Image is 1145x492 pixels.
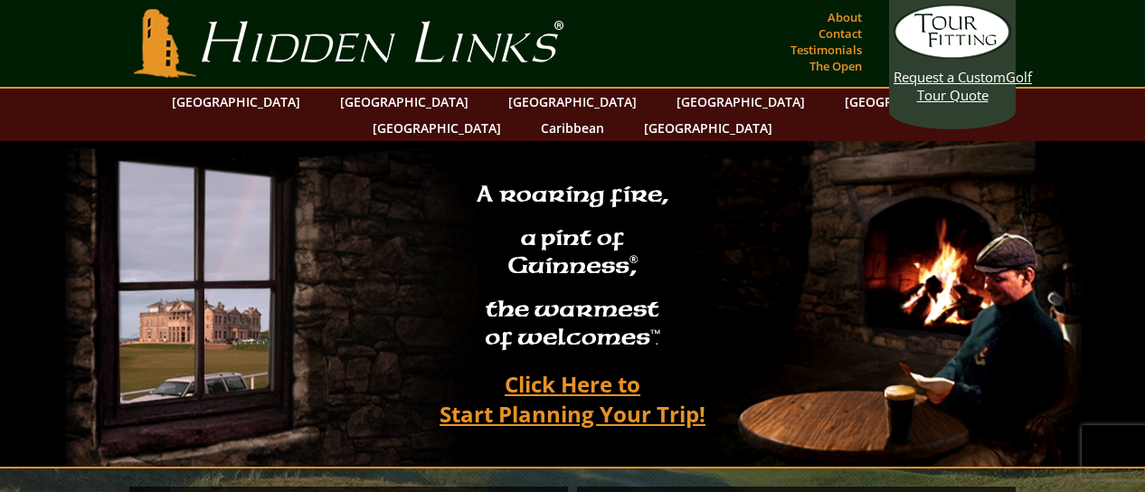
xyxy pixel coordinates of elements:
[894,68,1006,86] span: Request a Custom
[532,115,613,141] a: Caribbean
[163,89,309,115] a: [GEOGRAPHIC_DATA]
[465,173,680,363] h2: A roaring fire, a pint of Guinness , the warmest of welcomes™.
[786,37,866,62] a: Testimonials
[823,5,866,30] a: About
[635,115,781,141] a: [GEOGRAPHIC_DATA]
[364,115,510,141] a: [GEOGRAPHIC_DATA]
[421,363,724,435] a: Click Here toStart Planning Your Trip!
[814,21,866,46] a: Contact
[894,5,1011,104] a: Request a CustomGolf Tour Quote
[836,89,982,115] a: [GEOGRAPHIC_DATA]
[499,89,646,115] a: [GEOGRAPHIC_DATA]
[805,53,866,79] a: The Open
[667,89,814,115] a: [GEOGRAPHIC_DATA]
[331,89,478,115] a: [GEOGRAPHIC_DATA]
